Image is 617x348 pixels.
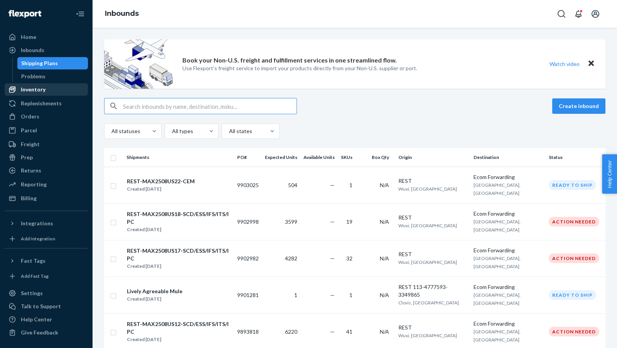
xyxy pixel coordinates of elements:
[21,194,37,202] div: Billing
[21,73,46,80] div: Problems
[474,320,543,328] div: Ecom Forwarding
[474,173,543,181] div: Ecom Forwarding
[5,287,88,299] a: Settings
[5,217,88,230] button: Integrations
[395,148,470,167] th: Origin
[127,295,182,303] div: Created [DATE]
[474,283,543,291] div: Ecom Forwarding
[346,218,352,225] span: 19
[346,255,352,262] span: 32
[549,327,599,336] div: Action Needed
[21,167,41,174] div: Returns
[5,178,88,191] a: Reporting
[380,328,389,335] span: N/A
[571,6,586,22] button: Open notifications
[5,31,88,43] a: Home
[182,64,417,72] p: Use Flexport’s freight service to import your products directly from your Non-U.S. supplier or port.
[398,259,457,265] span: Wuxi, [GEOGRAPHIC_DATA]
[262,148,300,167] th: Expected Units
[5,83,88,96] a: Inventory
[398,300,459,306] span: Clovis, [GEOGRAPHIC_DATA]
[21,289,43,297] div: Settings
[5,313,88,326] a: Help Center
[330,218,335,225] span: —
[294,292,297,298] span: 1
[127,210,231,226] div: REST-MAX2508US18-SCD/ESS/IFS/ITS/IPC
[588,6,603,22] button: Open account menu
[21,235,55,242] div: Add Integration
[21,316,52,323] div: Help Center
[5,151,88,164] a: Prep
[234,240,262,277] td: 9902982
[285,255,297,262] span: 4282
[123,98,297,114] input: Search inbounds by name, destination, msku...
[21,220,53,227] div: Integrations
[380,292,389,298] span: N/A
[21,302,61,310] div: Talk to Support
[5,97,88,110] a: Replenishments
[127,247,231,262] div: REST-MAX2508US17-SCD/ESS/IFS/ITS/IPC
[398,324,467,331] div: REST
[554,6,569,22] button: Open Search Box
[474,292,521,306] span: [GEOGRAPHIC_DATA], [GEOGRAPHIC_DATA]
[602,154,617,194] span: Help Center
[127,262,231,270] div: Created [DATE]
[398,177,467,185] div: REST
[288,182,297,188] span: 504
[330,328,335,335] span: —
[5,110,88,123] a: Orders
[470,148,546,167] th: Destination
[285,328,297,335] span: 6220
[21,59,58,67] div: Shipping Plans
[5,270,88,282] a: Add Fast Tag
[234,277,262,313] td: 9901281
[5,300,88,313] a: Talk to Support
[549,217,599,226] div: Action Needed
[5,44,88,56] a: Inbounds
[5,138,88,150] a: Freight
[380,255,389,262] span: N/A
[474,255,521,269] span: [GEOGRAPHIC_DATA], [GEOGRAPHIC_DATA]
[5,255,88,267] button: Fast Tags
[123,148,234,167] th: Shipments
[330,255,335,262] span: —
[346,328,352,335] span: 41
[349,292,352,298] span: 1
[5,164,88,177] a: Returns
[127,320,231,336] div: REST-MAX2508US12-SCD/ESS/IFS/ITS/IPC
[21,86,46,93] div: Inventory
[5,124,88,137] a: Parcel
[549,253,599,263] div: Action Needed
[21,113,39,120] div: Orders
[5,192,88,204] a: Billing
[72,6,88,22] button: Close Navigation
[474,182,521,196] span: [GEOGRAPHIC_DATA], [GEOGRAPHIC_DATA]
[21,140,40,148] div: Freight
[21,46,44,54] div: Inbounds
[127,226,231,233] div: Created [DATE]
[228,127,229,135] input: All states
[234,148,262,167] th: PO#
[127,177,195,185] div: REST-MAX2508US22-CEM
[380,182,389,188] span: N/A
[21,273,49,279] div: Add Fast Tag
[330,292,335,298] span: —
[17,70,88,83] a: Problems
[182,56,397,65] p: Book your Non-U.S. freight and fulfillment services in one streamlined flow.
[5,326,88,339] button: Give Feedback
[552,98,605,114] button: Create inbound
[398,223,457,228] span: Wuxi, [GEOGRAPHIC_DATA]
[549,180,596,190] div: Ready to ship
[474,210,543,218] div: Ecom Forwarding
[21,181,47,188] div: Reporting
[586,58,596,69] button: Close
[338,148,359,167] th: SKUs
[21,329,58,336] div: Give Feedback
[398,333,457,338] span: Wuxi, [GEOGRAPHIC_DATA]
[5,233,88,245] a: Add Integration
[99,3,145,25] ol: breadcrumbs
[398,186,457,192] span: Wuxi, [GEOGRAPHIC_DATA]
[474,247,543,254] div: Ecom Forwarding
[127,336,231,343] div: Created [DATE]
